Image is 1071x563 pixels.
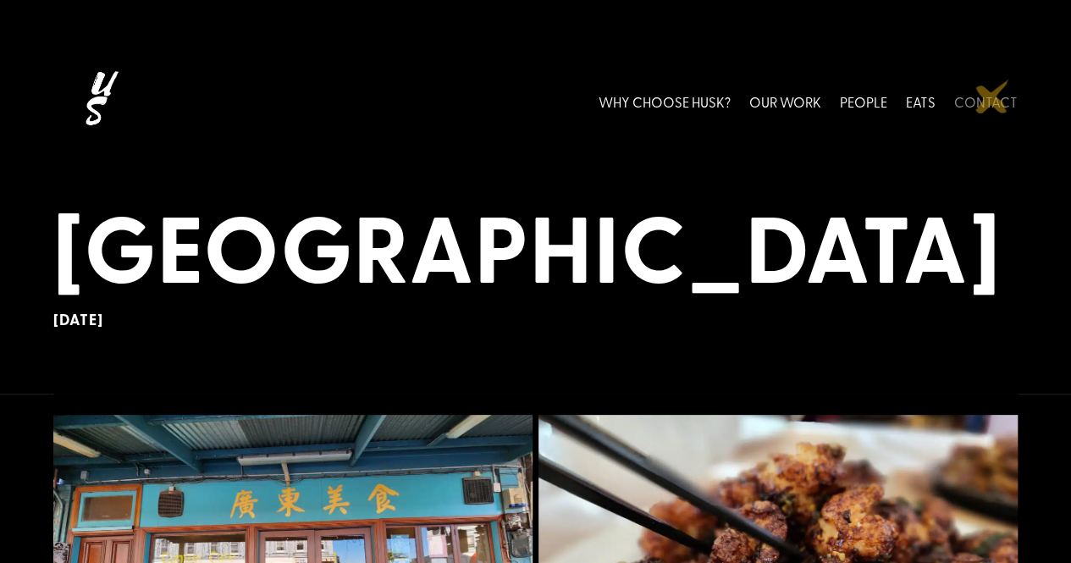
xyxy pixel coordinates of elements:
[53,190,1018,311] h1: [GEOGRAPHIC_DATA]
[53,64,146,140] img: Husk logo
[53,311,1018,329] h6: [DATE]
[599,64,731,140] a: WHY CHOOSE HUSK?
[840,64,887,140] a: PEOPLE
[749,64,821,140] a: OUR WORK
[906,64,936,140] a: EATS
[954,64,1018,140] a: CONTACT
